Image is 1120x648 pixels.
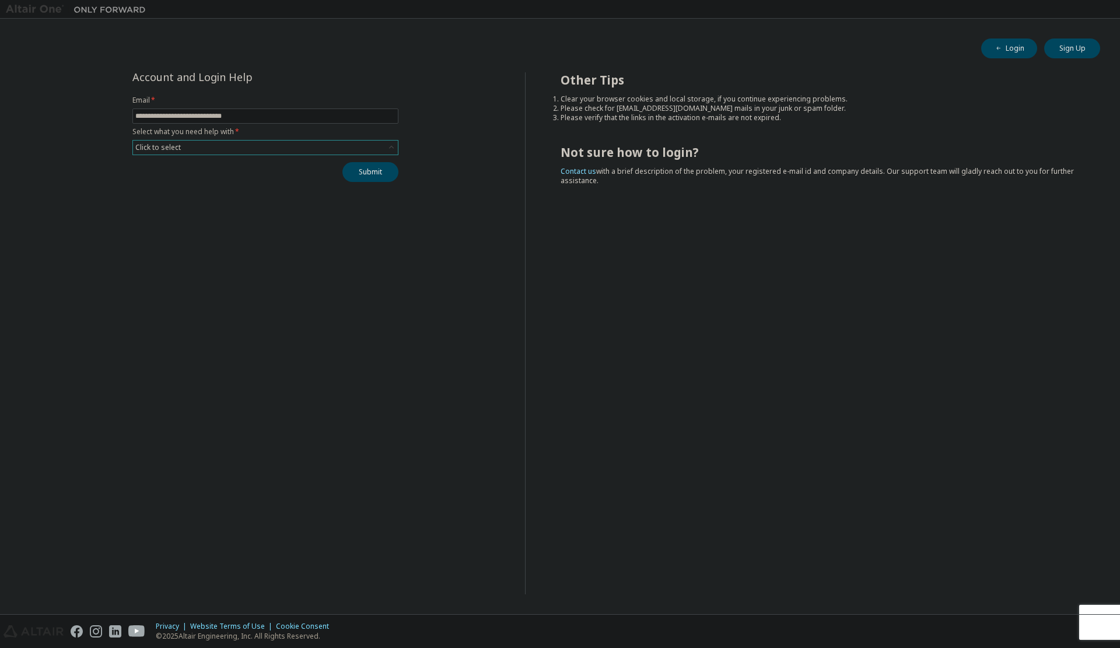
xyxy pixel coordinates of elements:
div: Click to select [135,143,181,152]
h2: Not sure how to login? [561,145,1080,160]
span: with a brief description of the problem, your registered e-mail id and company details. Our suppo... [561,166,1074,185]
button: Sign Up [1044,38,1100,58]
h2: Other Tips [561,72,1080,87]
div: Website Terms of Use [190,622,276,631]
img: linkedin.svg [109,625,121,638]
button: Login [981,38,1037,58]
p: © 2025 Altair Engineering, Inc. All Rights Reserved. [156,631,336,641]
li: Clear your browser cookies and local storage, if you continue experiencing problems. [561,94,1080,104]
img: youtube.svg [128,625,145,638]
div: Cookie Consent [276,622,336,631]
div: Click to select [133,141,398,155]
li: Please verify that the links in the activation e-mails are not expired. [561,113,1080,122]
li: Please check for [EMAIL_ADDRESS][DOMAIN_NAME] mails in your junk or spam folder. [561,104,1080,113]
div: Account and Login Help [132,72,345,82]
img: instagram.svg [90,625,102,638]
a: Contact us [561,166,596,176]
button: Submit [342,162,398,182]
img: Altair One [6,3,152,15]
label: Select what you need help with [132,127,398,136]
div: Privacy [156,622,190,631]
label: Email [132,96,398,105]
img: facebook.svg [71,625,83,638]
img: altair_logo.svg [3,625,64,638]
